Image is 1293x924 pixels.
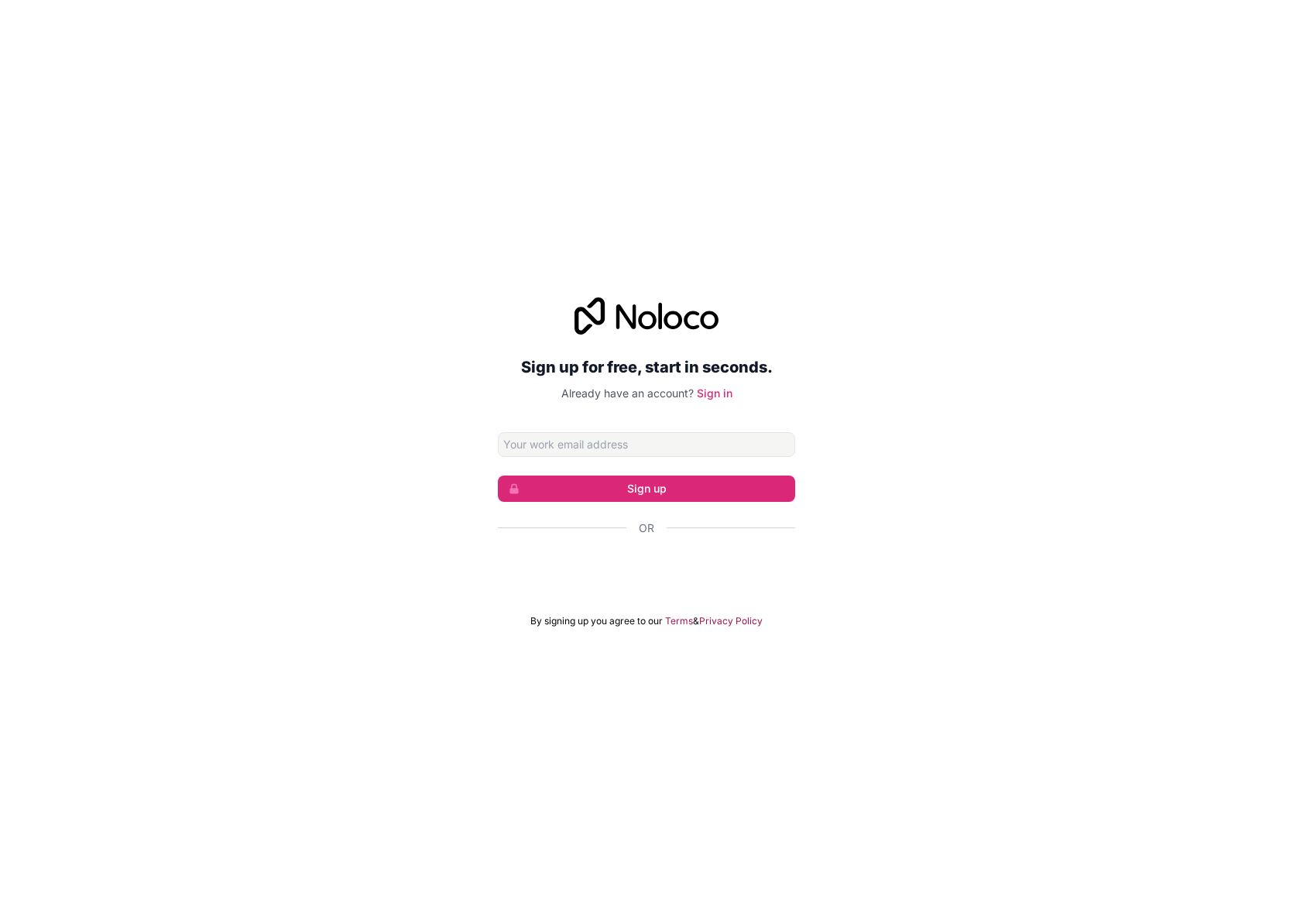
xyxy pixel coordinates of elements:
[498,432,795,457] input: Email address
[665,615,693,627] a: Terms
[693,615,699,627] span: &
[490,553,803,587] iframe: 「使用 Google 帳戶登入」按鈕
[699,615,763,627] a: Privacy Policy
[561,386,694,400] span: Already have an account?
[697,386,732,400] a: Sign in
[498,353,795,381] h2: Sign up for free, start in seconds.
[639,520,654,536] span: Or
[530,615,663,627] span: By signing up you agree to our
[498,476,795,502] button: Sign up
